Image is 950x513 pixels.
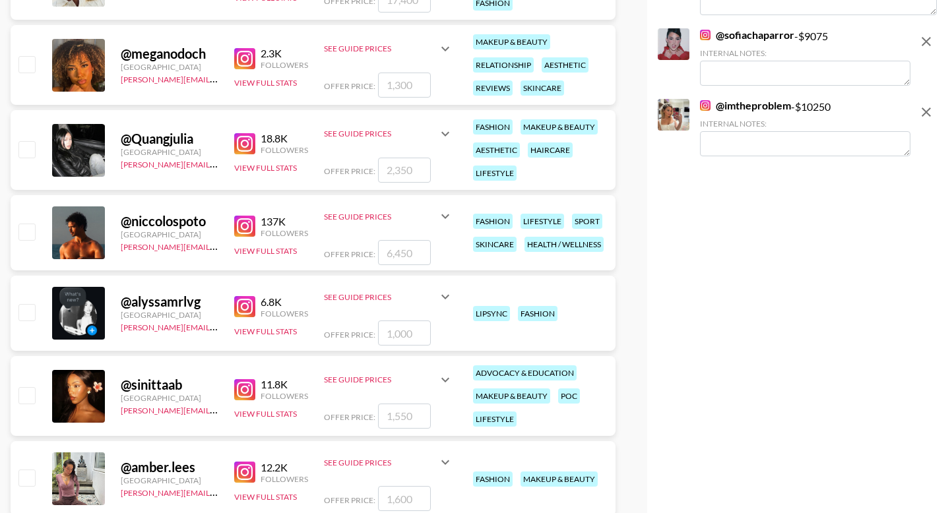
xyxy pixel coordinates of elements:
div: reviews [473,80,513,96]
div: fashion [473,471,513,487]
button: View Full Stats [234,326,297,336]
img: Instagram [234,48,255,69]
img: Instagram [700,30,711,40]
div: See Guide Prices [324,375,437,384]
div: See Guide Prices [324,129,437,138]
span: Offer Price: [324,412,375,422]
span: Offer Price: [324,330,375,340]
span: Offer Price: [324,249,375,259]
div: relationship [473,57,534,73]
button: remove [913,28,939,55]
div: [GEOGRAPHIC_DATA] [121,229,218,239]
div: aesthetic [473,142,520,158]
button: View Full Stats [234,163,297,173]
a: [PERSON_NAME][EMAIL_ADDRESS][DOMAIN_NAME] [121,72,316,84]
div: skincare [521,80,564,96]
span: Offer Price: [324,81,375,91]
div: advocacy & education [473,365,577,380]
div: Internal Notes: [700,119,910,129]
div: @ meganodoch [121,45,218,62]
div: makeup & beauty [473,388,550,404]
div: 137K [261,215,308,228]
a: @imtheproblem [700,99,791,112]
img: Instagram [234,379,255,400]
div: - $ 9075 [700,28,910,86]
div: lipsync [473,306,510,321]
div: Followers [261,60,308,70]
div: 6.8K [261,295,308,309]
div: See Guide Prices [324,458,437,468]
div: [GEOGRAPHIC_DATA] [121,147,218,157]
img: Instagram [234,133,255,154]
div: Followers [261,474,308,484]
div: health / wellness [524,237,604,252]
input: 6,450 [378,240,431,265]
div: [GEOGRAPHIC_DATA] [121,62,218,72]
input: 1,550 [378,404,431,429]
a: [PERSON_NAME][EMAIL_ADDRESS][DOMAIN_NAME] [121,320,316,332]
div: [GEOGRAPHIC_DATA] [121,310,218,320]
div: lifestyle [473,411,517,427]
div: sport [572,214,602,229]
div: makeup & beauty [473,34,550,49]
div: fashion [473,119,513,135]
div: Followers [261,228,308,238]
input: 1,600 [378,486,431,511]
button: View Full Stats [234,492,297,502]
div: @ niccolospoto [121,213,218,229]
img: Instagram [234,296,255,317]
img: Instagram [700,100,711,111]
a: [PERSON_NAME][EMAIL_ADDRESS][DOMAIN_NAME] [121,239,316,252]
input: 2,350 [378,158,431,183]
div: fashion [473,214,513,229]
div: @ sinittaab [121,377,218,393]
div: 11.8K [261,378,308,391]
div: poc [558,388,580,404]
div: Followers [261,309,308,318]
div: See Guide Prices [324,281,453,313]
div: See Guide Prices [324,44,437,53]
div: skincare [473,237,517,252]
div: @ alyssamrlvg [121,293,218,310]
div: See Guide Prices [324,118,453,150]
div: makeup & beauty [521,471,598,487]
div: See Guide Prices [324,200,453,232]
a: @sofiachaparror [700,28,794,42]
input: 1,300 [378,73,431,98]
div: [GEOGRAPHIC_DATA] [121,393,218,403]
div: @ amber.lees [121,459,218,475]
div: See Guide Prices [324,33,453,65]
a: [PERSON_NAME][EMAIL_ADDRESS][DOMAIN_NAME] [121,157,316,169]
div: haircare [528,142,573,158]
a: [PERSON_NAME][EMAIL_ADDRESS][DOMAIN_NAME] [121,403,316,415]
div: Followers [261,145,308,155]
a: [PERSON_NAME][EMAIL_ADDRESS][DOMAIN_NAME] [121,485,316,498]
div: lifestyle [473,166,517,181]
div: See Guide Prices [324,364,453,396]
img: Instagram [234,462,255,483]
div: 12.2K [261,461,308,474]
div: See Guide Prices [324,446,453,478]
span: Offer Price: [324,495,375,505]
div: aesthetic [542,57,588,73]
div: Internal Notes: [700,48,910,58]
input: 1,000 [378,320,431,346]
img: Instagram [234,216,255,237]
div: 18.8K [261,132,308,145]
div: [GEOGRAPHIC_DATA] [121,475,218,485]
div: fashion [518,306,557,321]
button: View Full Stats [234,409,297,419]
button: View Full Stats [234,78,297,88]
button: remove [913,99,939,125]
div: Followers [261,391,308,401]
div: - $ 10250 [700,99,910,156]
div: @ Quangjulia [121,131,218,147]
button: View Full Stats [234,246,297,256]
div: makeup & beauty [521,119,598,135]
div: See Guide Prices [324,212,437,222]
div: 2.3K [261,47,308,60]
div: lifestyle [521,214,564,229]
div: See Guide Prices [324,292,437,302]
span: Offer Price: [324,166,375,176]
